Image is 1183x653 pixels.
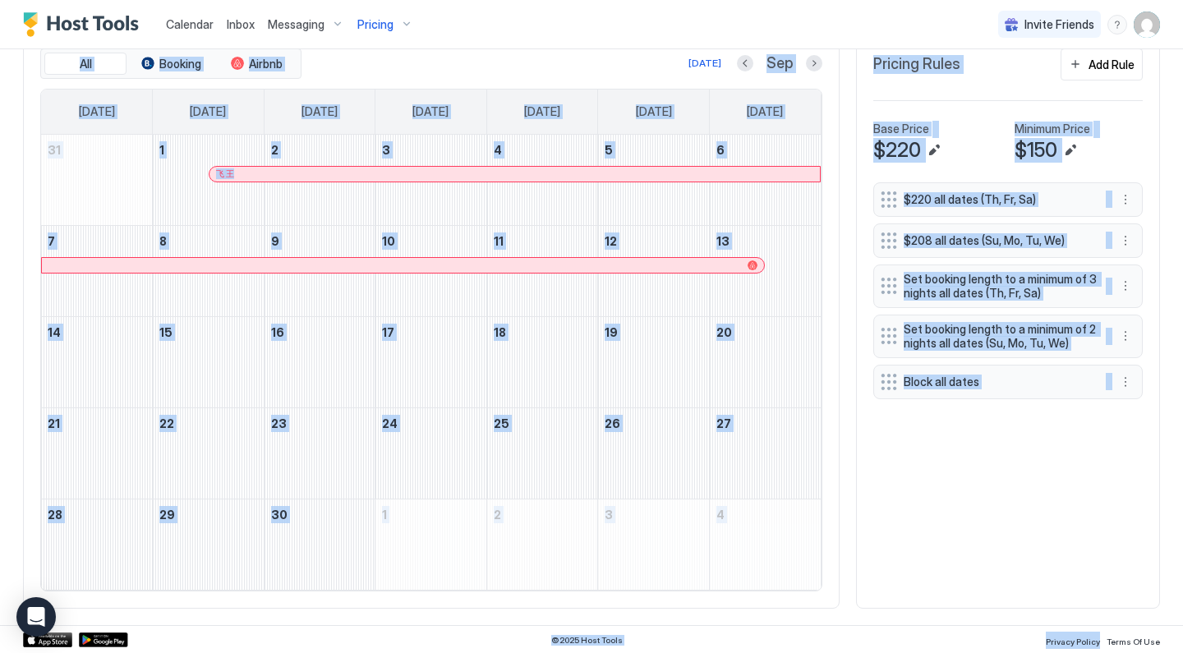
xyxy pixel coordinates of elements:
[1116,372,1135,392] div: menu
[716,325,732,339] span: 20
[709,135,821,226] td: September 6, 2025
[524,104,560,119] span: [DATE]
[710,408,821,439] a: September 27, 2025
[271,143,278,157] span: 2
[1116,326,1135,346] div: menu
[494,325,506,339] span: 18
[166,16,214,33] a: Calendar
[636,104,672,119] span: [DATE]
[716,508,725,522] span: 4
[1107,632,1160,649] a: Terms Of Use
[16,597,56,637] div: Open Intercom Messenger
[375,408,486,439] a: September 24, 2025
[382,143,390,157] span: 3
[159,143,164,157] span: 1
[1107,637,1160,646] span: Terms Of Use
[190,104,226,119] span: [DATE]
[486,316,598,407] td: September 18, 2025
[487,226,598,256] a: September 11, 2025
[737,55,753,71] button: Previous month
[382,234,395,248] span: 10
[264,407,375,499] td: September 23, 2025
[873,138,921,163] span: $220
[375,499,486,530] a: October 1, 2025
[486,499,598,590] td: October 2, 2025
[80,57,92,71] span: All
[494,234,504,248] span: 11
[904,272,1099,301] span: Set booking length to a minimum of 3 nights all dates (Th, Fr, Sa)
[1024,17,1094,32] span: Invite Friends
[486,135,598,226] td: September 4, 2025
[264,135,375,226] td: September 2, 2025
[873,122,929,136] span: Base Price
[357,17,394,32] span: Pricing
[1116,231,1135,251] button: More options
[710,317,821,347] a: September 20, 2025
[375,499,487,590] td: October 1, 2025
[1107,15,1127,34] div: menu
[153,499,264,530] a: September 29, 2025
[48,416,60,430] span: 21
[159,508,175,522] span: 29
[41,135,152,165] a: August 31, 2025
[268,17,325,32] span: Messaging
[1061,140,1080,160] button: Edit
[494,143,502,157] span: 4
[382,325,394,339] span: 17
[375,135,487,226] td: September 3, 2025
[159,234,167,248] span: 8
[412,104,449,119] span: [DATE]
[382,508,387,522] span: 1
[79,632,128,647] div: Google Play Store
[271,234,279,248] span: 9
[710,226,821,256] a: September 13, 2025
[598,225,710,316] td: September 12, 2025
[44,53,127,76] button: All
[1116,231,1135,251] div: menu
[709,225,821,316] td: September 13, 2025
[41,407,153,499] td: September 21, 2025
[23,632,72,647] div: App Store
[494,416,509,430] span: 25
[709,316,821,407] td: September 20, 2025
[904,322,1099,351] span: Set booking length to a minimum of 2 nights all dates (Su, Mo, Tu, We)
[41,499,153,590] td: September 28, 2025
[79,104,115,119] span: [DATE]
[375,226,486,256] a: September 10, 2025
[215,53,297,76] button: Airbnb
[598,316,710,407] td: September 19, 2025
[924,140,944,160] button: Edit
[264,316,375,407] td: September 16, 2025
[153,135,264,165] a: September 1, 2025
[1116,276,1135,296] div: menu
[271,508,288,522] span: 30
[41,499,152,530] a: September 28, 2025
[166,17,214,31] span: Calendar
[153,316,265,407] td: September 15, 2025
[40,48,302,80] div: tab-group
[1089,56,1135,73] div: Add Rule
[598,135,710,226] td: September 5, 2025
[904,192,1099,207] span: $220 all dates (Th, Fr, Sa)
[487,408,598,439] a: September 25, 2025
[375,407,487,499] td: September 24, 2025
[747,104,783,119] span: [DATE]
[48,325,61,339] span: 14
[686,53,724,73] button: [DATE]
[216,168,234,179] span: 飞 王
[375,317,486,347] a: September 17, 2025
[904,233,1099,248] span: $208 all dates (Su, Mo, Tu, We)
[716,143,725,157] span: 6
[598,499,710,590] td: October 3, 2025
[153,135,265,226] td: September 1, 2025
[159,416,174,430] span: 22
[153,407,265,499] td: September 22, 2025
[396,90,465,134] a: Wednesday
[173,90,242,134] a: Monday
[605,325,618,339] span: 19
[904,375,1099,389] span: Block all dates
[605,416,620,430] span: 26
[710,499,821,530] a: October 4, 2025
[153,226,264,256] a: September 8, 2025
[486,225,598,316] td: September 11, 2025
